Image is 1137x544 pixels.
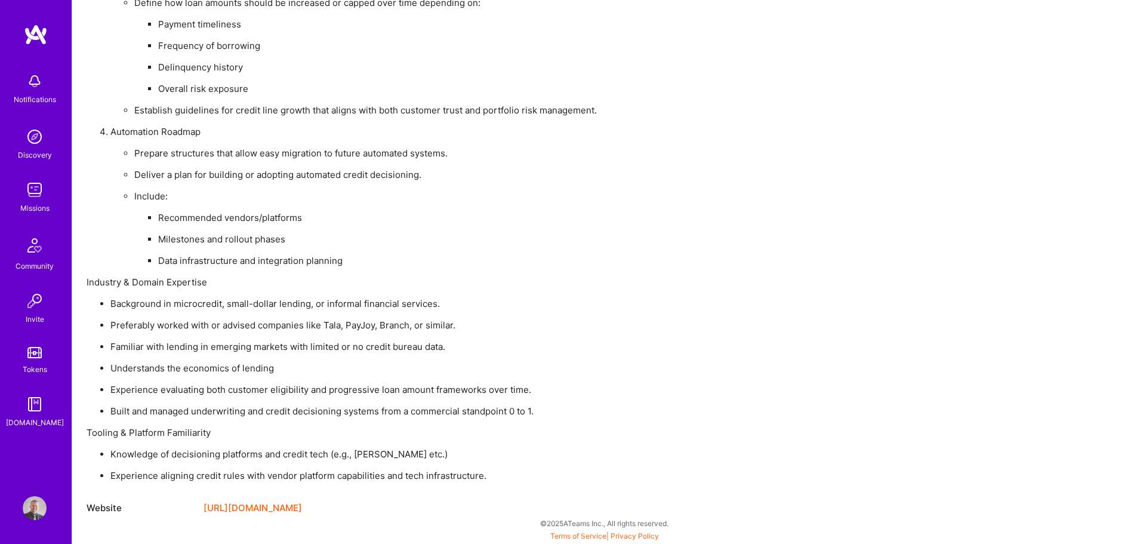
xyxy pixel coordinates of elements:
[23,392,47,416] img: guide book
[20,202,50,214] div: Missions
[158,39,803,52] p: Frequency of borrowing
[23,496,47,520] img: User Avatar
[158,211,803,224] p: Recommended vendors/platforms
[204,501,302,515] a: [URL][DOMAIN_NAME]
[158,82,803,95] p: Overall risk exposure
[16,260,54,272] div: Community
[24,24,48,45] img: logo
[23,69,47,93] img: bell
[134,190,803,202] p: Include:
[23,289,47,313] img: Invite
[14,93,56,106] div: Notifications
[158,18,803,30] p: Payment timeliness
[110,405,803,417] p: Built and managed underwriting and credit decisioning systems from a commercial standpoint 0 to 1.
[611,531,659,540] a: Privacy Policy
[110,448,803,460] p: Knowledge of decisioning platforms and credit tech (e.g., [PERSON_NAME] etc.)
[110,340,803,353] p: Familiar with lending in emerging markets with limited or no credit bureau data.
[20,231,49,260] img: Community
[134,104,803,116] p: Establish guidelines for credit line growth that aligns with both customer trust and portfolio ri...
[158,233,803,245] p: Milestones and rollout phases
[110,125,803,138] p: Automation Roadmap
[550,531,606,540] a: Terms of Service
[134,147,803,159] p: Prepare structures that allow easy migration to future automated systems.
[110,297,803,310] p: Background in microcredit, small-dollar lending, or informal financial services.
[134,168,803,181] p: Deliver a plan for building or adopting automated credit decisioning.
[6,416,64,429] div: [DOMAIN_NAME]
[20,496,50,520] a: User Avatar
[87,501,194,515] div: Website
[18,149,52,161] div: Discovery
[110,383,803,396] p: Experience evaluating both customer eligibility and progressive loan amount frameworks over time.
[158,61,803,73] p: Delinquency history
[87,426,803,439] p: Tooling & Platform Familiarity
[26,313,44,325] div: Invite
[23,178,47,202] img: teamwork
[158,254,803,267] p: Data infrastructure and integration planning
[72,508,1137,538] div: © 2025 ATeams Inc., All rights reserved.
[110,319,803,331] p: Preferably worked with or advised companies like Tala, PayJoy, Branch, or similar.
[23,125,47,149] img: discovery
[110,469,803,482] p: Experience aligning credit rules with vendor platform capabilities and tech infrastructure.
[110,362,803,374] p: Understands the economics of lending
[23,363,47,376] div: Tokens
[87,276,803,288] p: Industry & Domain Expertise
[550,531,659,540] span: |
[27,347,42,358] img: tokens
